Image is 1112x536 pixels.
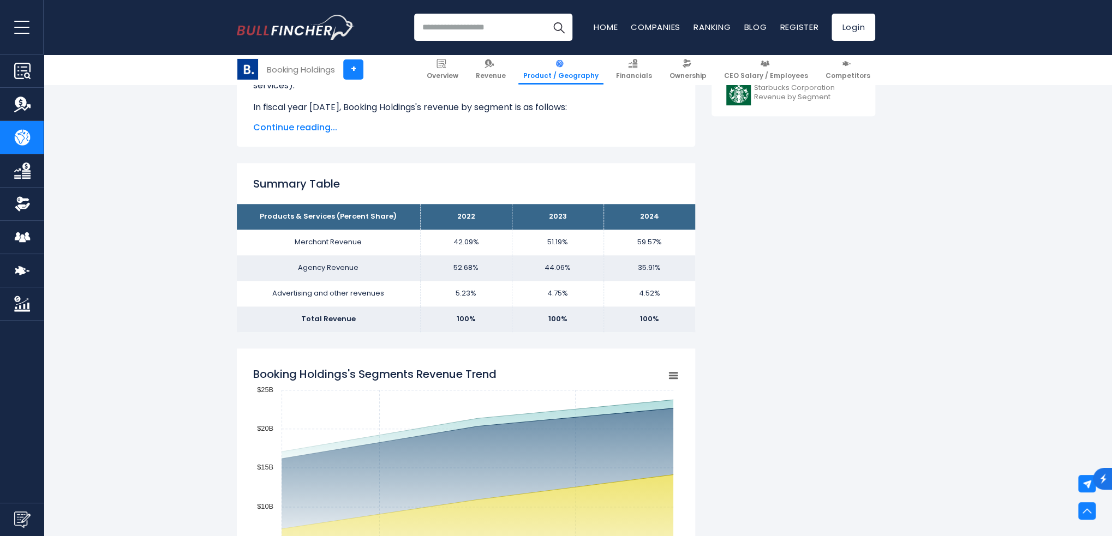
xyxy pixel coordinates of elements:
td: Agency Revenue [237,255,420,281]
a: Competitors [821,55,875,85]
a: Revenue [471,55,511,85]
a: Go to homepage [237,15,354,40]
a: Product / Geography [518,55,603,85]
td: 51.19% [512,230,603,255]
text: $10B [257,502,273,510]
a: Starbucks Corporation Revenue by Segment [720,78,867,108]
td: 100% [512,306,603,332]
p: In fiscal year [DATE], Booking Holdings's revenue by segment is as follows: [253,101,679,114]
text: $20B [257,424,273,432]
text: $15B [257,463,273,471]
th: 2024 [603,204,695,230]
img: BKNG logo [237,59,258,80]
span: Product / Geography [523,71,599,80]
a: Home [594,21,618,33]
td: 44.06% [512,255,603,281]
th: 2022 [420,204,512,230]
a: Login [832,14,875,41]
span: Financials [616,71,652,80]
span: Starbucks Corporation Revenue by Segment [754,83,860,102]
td: 52.68% [420,255,512,281]
td: 4.75% [512,281,603,306]
td: 100% [603,306,695,332]
a: Overview [422,55,463,85]
img: SBUX logo [726,81,751,105]
a: + [343,59,363,80]
a: Blog [744,21,767,33]
a: Companies [631,21,680,33]
span: Continue reading... [253,121,679,134]
tspan: Booking Holdings's Segments Revenue Trend [253,366,497,382]
img: Ownership [14,196,31,212]
h2: Summary Table [253,176,679,192]
span: Competitors [826,71,870,80]
span: Revenue [476,71,506,80]
img: Bullfincher logo [237,15,355,40]
td: Merchant Revenue [237,230,420,255]
td: 42.09% [420,230,512,255]
th: 2023 [512,204,603,230]
a: Ranking [693,21,731,33]
td: 35.91% [603,255,695,281]
span: Overview [427,71,458,80]
a: CEO Salary / Employees [719,55,813,85]
td: 100% [420,306,512,332]
td: Advertising and other revenues [237,281,420,306]
th: Products & Services (Percent Share) [237,204,420,230]
td: Total Revenue [237,306,420,332]
div: Booking Holdings [267,63,335,76]
td: 59.57% [603,230,695,255]
a: Financials [611,55,657,85]
a: Register [780,21,818,33]
a: Ownership [665,55,712,85]
td: 4.52% [603,281,695,306]
td: 5.23% [420,281,512,306]
text: $25B [257,386,273,394]
span: Ownership [669,71,707,80]
span: CEO Salary / Employees [724,71,808,80]
button: Search [545,14,572,41]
